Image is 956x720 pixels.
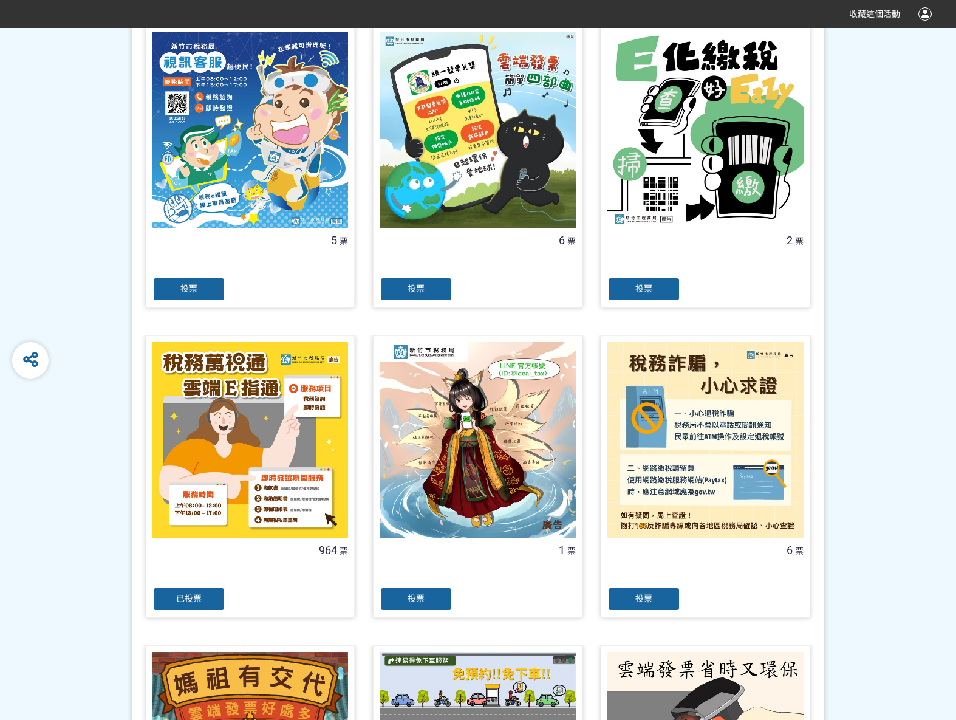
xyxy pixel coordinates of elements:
[787,234,793,247] span: 2
[635,284,652,293] span: 投票
[340,546,348,556] span: 票
[331,234,337,247] span: 5
[559,234,565,247] span: 6
[373,335,582,618] a: 1票投票
[559,544,565,557] span: 1
[180,284,197,293] span: 投票
[601,26,810,308] a: 2票投票
[408,284,425,293] span: 投票
[787,544,793,557] span: 6
[795,236,804,246] span: 票
[849,9,900,19] span: 收藏這個活動
[567,546,576,556] span: 票
[319,544,337,557] span: 964
[795,546,804,556] span: 票
[146,26,355,308] a: 5票投票
[408,594,425,603] span: 投票
[635,594,652,603] span: 投票
[567,236,576,246] span: 票
[340,236,348,246] span: 票
[373,26,582,308] a: 6票投票
[601,335,810,618] a: 6票投票
[176,594,202,603] span: 已投票
[146,335,355,618] a: 964票已投票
